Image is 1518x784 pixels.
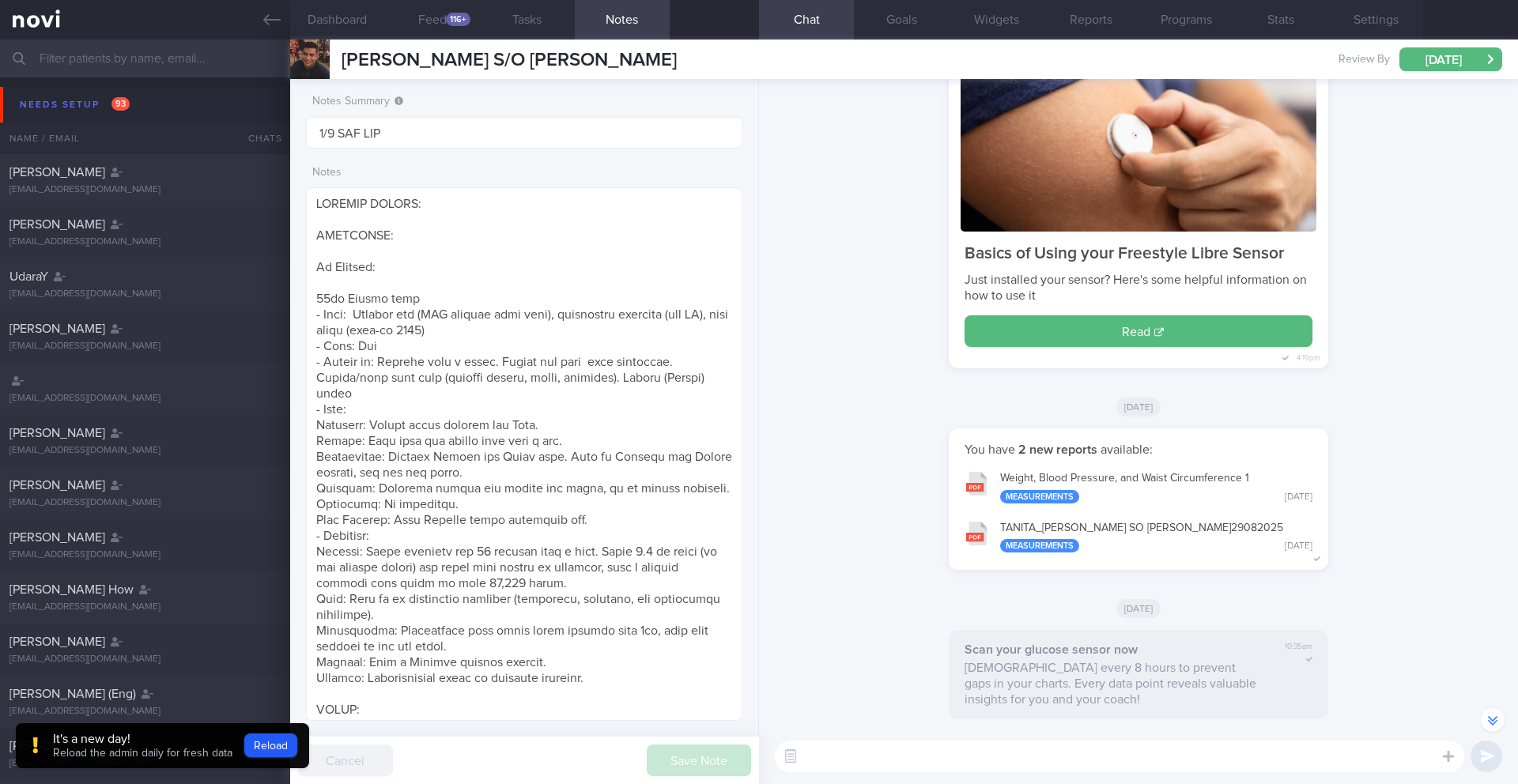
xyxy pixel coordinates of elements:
span: Review By [1339,53,1390,67]
span: 4:19pm [1297,351,1320,365]
span: 93 [111,97,130,111]
span: [PERSON_NAME] [9,427,105,439]
div: [EMAIL_ADDRESS][DOMAIN_NAME] [9,393,281,405]
span: Just installed your sensor? Here's some helpful information on how to use it [965,273,1307,302]
div: 116+ [446,13,470,26]
div: Chats [227,122,290,154]
div: [DATE] [1285,541,1312,552]
div: [EMAIL_ADDRESS][DOMAIN_NAME] [9,288,281,300]
div: [EMAIL_ADDRESS][DOMAIN_NAME] [9,706,281,718]
span: [PERSON_NAME] How [9,583,134,596]
span: [PERSON_NAME] [9,322,105,335]
strong: 2 new reports [1015,443,1101,456]
button: [DATE] [1399,47,1502,71]
span: [DATE] [1116,599,1161,618]
div: [EMAIL_ADDRESS][DOMAIN_NAME] [9,654,281,665]
div: [EMAIL_ADDRESS][DOMAIN_NAME] [9,184,281,196]
label: Notes Summary [312,95,736,109]
div: [EMAIL_ADDRESS][DOMAIN_NAME] [9,341,281,352]
span: 10:35am [1285,642,1312,652]
span: [PERSON_NAME] [9,479,105,492]
span: UdaraY [9,270,48,283]
span: [PERSON_NAME] (Eng) [9,740,136,752]
span: [PERSON_NAME] [9,166,105,179]
div: Needs setup [16,94,134,115]
div: [EMAIL_ADDRESS][DOMAIN_NAME] [9,601,281,613]
span: [PERSON_NAME] [9,218,105,231]
div: [EMAIL_ADDRESS][DOMAIN_NAME] [9,236,281,248]
p: [DEMOGRAPHIC_DATA] every 8 hours to prevent gaps in your charts. Every data point reveals valuabl... [965,660,1263,707]
div: Measurements [1000,490,1079,503]
p: You have available: [965,442,1312,458]
div: Weight, Blood Pressure, and Waist Circumference 1 [1000,472,1312,503]
div: Basics of Using your Freestyle Libre Sensor [965,243,1312,264]
div: Measurements [1000,539,1079,552]
button: Weight, Blood Pressure, and Waist Circumference 1 Measurements [DATE] [957,462,1320,511]
button: Reload [244,733,297,757]
span: [PERSON_NAME] [9,531,105,544]
label: Notes [312,166,736,180]
button: TANITA_[PERSON_NAME] SO [PERSON_NAME]29082025 Measurements [DATE] [957,511,1320,561]
span: [PERSON_NAME] S/O [PERSON_NAME] [342,51,677,70]
div: [EMAIL_ADDRESS][DOMAIN_NAME] [9,497,281,509]
span: [PERSON_NAME] (Eng) [9,688,136,700]
div: [EMAIL_ADDRESS][DOMAIN_NAME] [9,549,281,561]
div: [DATE] [1285,492,1312,503]
div: [EMAIL_ADDRESS][DOMAIN_NAME] [9,758,281,770]
div: It's a new day! [53,731,232,747]
span: Reload the admin daily for fresh data [53,748,232,759]
strong: Scan your glucose sensor now [965,643,1138,656]
span: [PERSON_NAME] [9,635,105,648]
div: [EMAIL_ADDRESS][DOMAIN_NAME] [9,445,281,457]
button: Read [965,315,1312,347]
div: TANITA_ [PERSON_NAME] SO [PERSON_NAME] 29082025 [1000,522,1312,553]
span: [DATE] [1116,398,1161,416]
